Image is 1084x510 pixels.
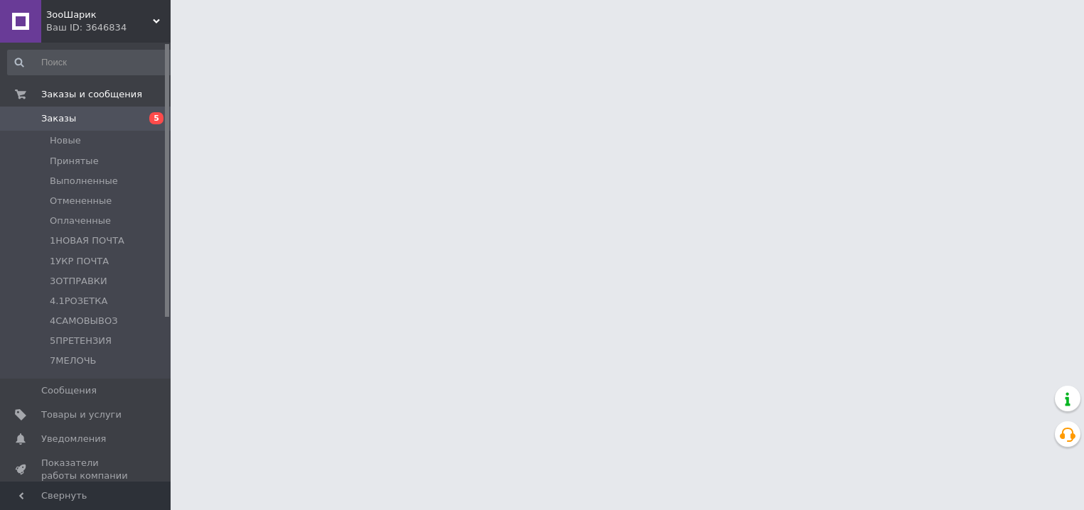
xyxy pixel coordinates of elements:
[149,112,163,124] span: 5
[41,88,142,101] span: Заказы и сообщения
[7,50,177,75] input: Поиск
[50,354,97,367] span: 7МЕЛОЧЬ
[50,134,81,147] span: Новые
[41,408,122,421] span: Товары и услуги
[50,155,99,168] span: Принятые
[50,175,118,188] span: Выполненные
[46,21,171,34] div: Ваш ID: 3646834
[50,335,112,347] span: 5ПРЕТЕНЗИЯ
[41,457,132,482] span: Показатели работы компании
[46,9,153,21] span: ЗооШарик
[41,384,97,397] span: Сообщения
[50,195,112,207] span: Отмененные
[50,275,107,288] span: 3ОТПРАВКИ
[50,255,109,268] span: 1УКР ПОЧТА
[41,433,106,445] span: Уведомления
[41,112,76,125] span: Заказы
[50,215,111,227] span: Оплаченные
[50,295,107,308] span: 4.1РОЗЕТКА
[50,315,118,327] span: 4САМОВЫВОЗ
[50,234,124,247] span: 1НОВАЯ ПОЧТА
